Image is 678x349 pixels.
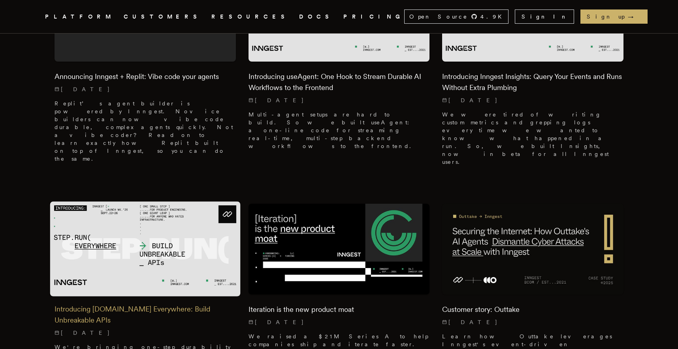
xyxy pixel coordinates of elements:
[343,12,404,22] a: PRICING
[45,12,114,22] button: PLATFORM
[442,71,623,93] h2: Introducing Inngest Insights: Query Your Events and Runs Without Extra Plumbing
[249,304,430,315] h2: Iteration is the new product moat
[409,13,468,21] span: Open Source
[480,13,507,21] span: 4.9 K
[249,71,430,93] h2: Introducing useAgent: One Hook to Stream Durable AI Workflows to the Frontend
[55,85,236,93] p: [DATE]
[55,99,236,163] p: Replit’s agent builder is powered by Inngest. Novice builders can now vibe code durable, complex ...
[249,111,430,150] p: Multi-agent setups are hard to build. So we built useAgent: a one-line code for streaming real-ti...
[442,111,623,166] p: We were tired of writing custom metrics and grepping logs every time we wanted to know what happe...
[249,318,430,326] p: [DATE]
[515,9,574,24] a: Sign In
[628,13,641,21] span: →
[50,202,241,296] img: Featured image for Introducing Step.Run Everywhere: Build Unbreakable APIs blog post
[55,304,236,326] h2: Introducing [DOMAIN_NAME] Everywhere: Build Unbreakable APIs
[124,12,202,22] a: CUSTOMERS
[249,204,430,294] img: Featured image for Iteration is the new product moat blog post
[55,71,236,82] h2: Announcing Inngest + Replit: Vibe code your agents
[299,12,334,22] a: DOCS
[580,9,648,24] a: Sign up
[249,96,430,104] p: [DATE]
[442,96,623,104] p: [DATE]
[442,318,623,326] p: [DATE]
[442,204,623,294] img: Featured image for Customer story: Outtake blog post
[55,329,236,337] p: [DATE]
[211,12,290,22] button: RESOURCES
[442,304,623,315] h2: Customer story: Outtake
